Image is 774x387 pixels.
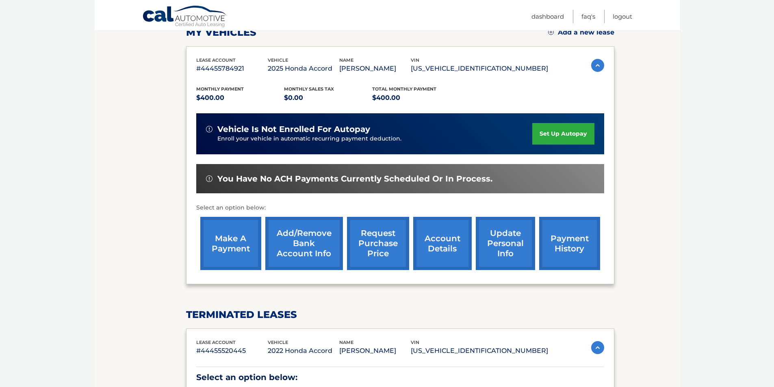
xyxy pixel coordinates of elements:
p: Enroll your vehicle in automatic recurring payment deduction. [217,134,533,143]
p: $400.00 [372,92,460,104]
span: Monthly Payment [196,86,244,92]
a: Dashboard [531,10,564,23]
span: lease account [196,57,236,63]
h2: terminated leases [186,309,614,321]
p: [PERSON_NAME] [339,63,411,74]
span: Total Monthly Payment [372,86,436,92]
p: $400.00 [196,92,284,104]
span: vin [411,339,419,345]
img: add.svg [548,29,554,35]
p: 2022 Honda Accord [268,345,339,357]
span: Monthly sales Tax [284,86,334,92]
a: Cal Automotive [142,5,228,29]
span: vehicle [268,339,288,345]
span: vehicle is not enrolled for autopay [217,124,370,134]
img: alert-white.svg [206,175,212,182]
a: Add/Remove bank account info [265,217,343,270]
a: set up autopay [532,123,594,145]
img: accordion-active.svg [591,341,604,354]
p: #44455784921 [196,63,268,74]
a: FAQ's [581,10,595,23]
p: [US_VEHICLE_IDENTIFICATION_NUMBER] [411,345,548,357]
a: make a payment [200,217,261,270]
img: accordion-active.svg [591,59,604,72]
img: alert-white.svg [206,126,212,132]
span: lease account [196,339,236,345]
a: Logout [613,10,632,23]
p: [US_VEHICLE_IDENTIFICATION_NUMBER] [411,63,548,74]
span: vin [411,57,419,63]
p: $0.00 [284,92,372,104]
a: account details [413,217,472,270]
a: Add a new lease [548,28,614,37]
p: #44455520445 [196,345,268,357]
h2: my vehicles [186,26,256,39]
span: You have no ACH payments currently scheduled or in process. [217,174,492,184]
a: update personal info [476,217,535,270]
p: Select an option below: [196,203,604,213]
span: vehicle [268,57,288,63]
span: name [339,57,353,63]
p: [PERSON_NAME] [339,345,411,357]
span: name [339,339,353,345]
p: 2025 Honda Accord [268,63,339,74]
a: request purchase price [347,217,409,270]
p: Select an option below: [196,370,604,385]
a: payment history [539,217,600,270]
